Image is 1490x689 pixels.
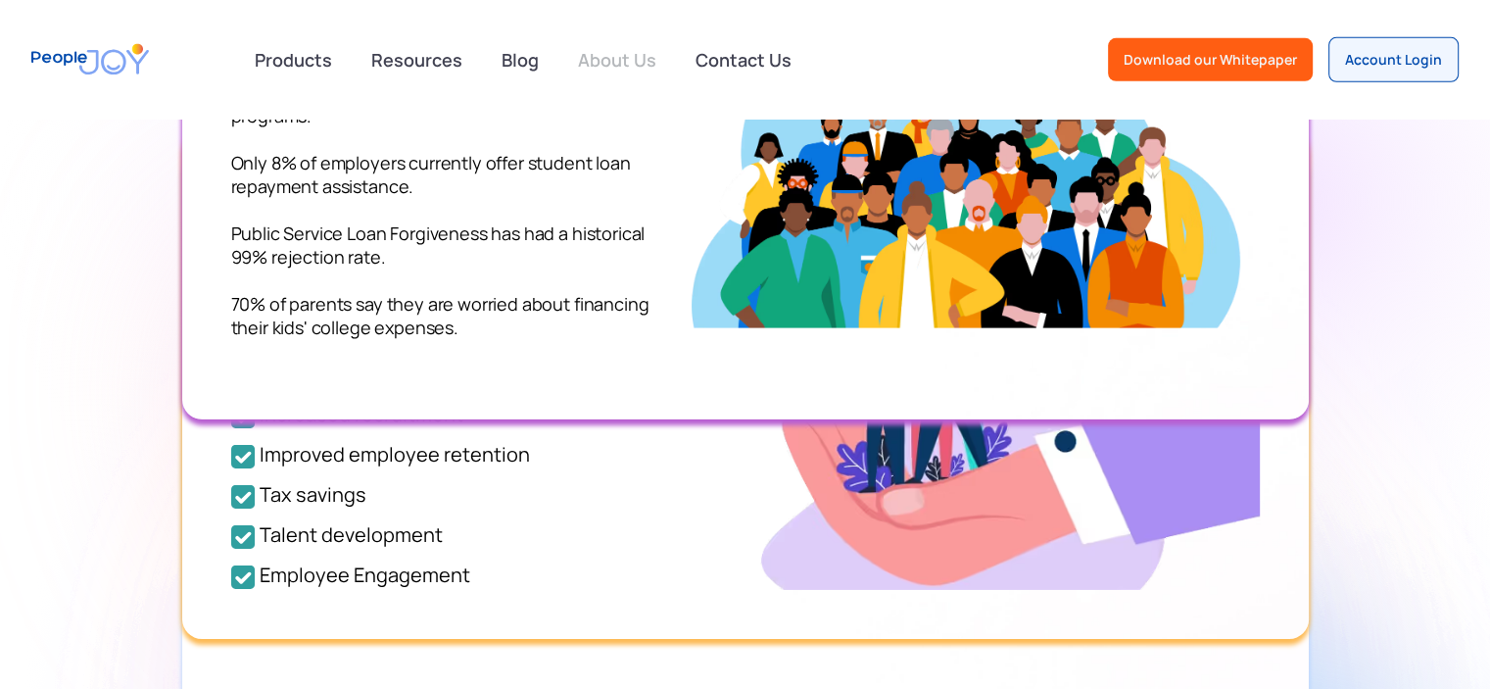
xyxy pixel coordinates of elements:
div: Talent development [260,523,443,547]
p: Only 2% To 5% of employees utilize tuition assistance programs.﻿﻿ Only 8% of employers currently ... [231,66,672,339]
div: Account Login [1345,50,1442,70]
a: Resources [360,38,474,81]
div: Improved employee retention [260,443,530,467]
div: Download our Whitepaper [1124,50,1297,70]
a: Account Login [1328,37,1459,82]
div: Tax savings [260,483,366,507]
img: Retain-Employees-PeopleJoy [672,18,1260,328]
a: About Us [566,38,668,81]
a: home [31,31,149,87]
div: Products [243,40,344,79]
a: Contact Us [684,38,803,81]
a: Blog [490,38,551,81]
div: Employee Engagement [260,564,470,587]
a: Download our Whitepaper [1108,38,1313,81]
div: Increased recruitment [260,403,463,426]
